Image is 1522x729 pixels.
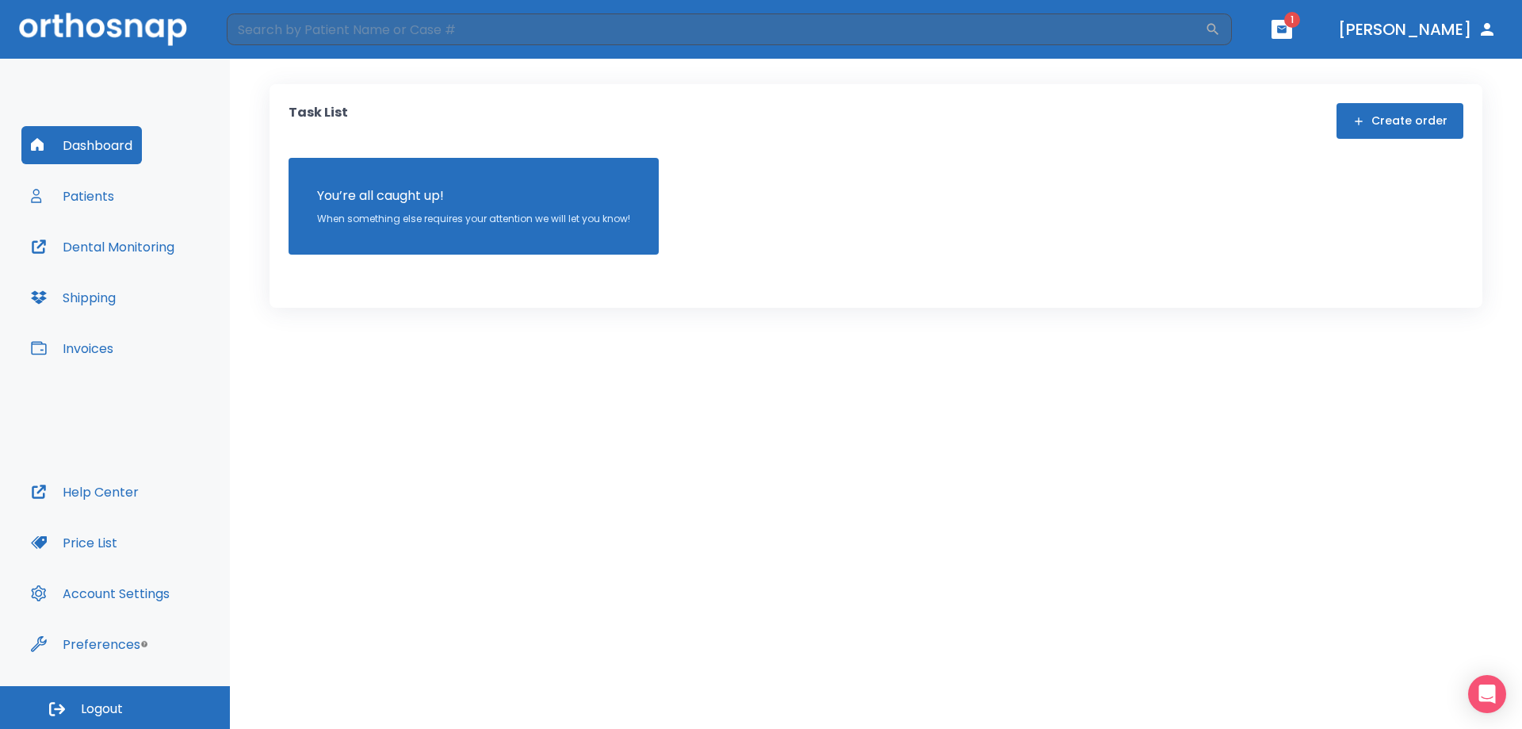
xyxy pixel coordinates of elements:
button: Preferences [21,625,150,663]
button: Price List [21,524,127,562]
button: Dashboard [21,126,142,164]
button: Shipping [21,278,125,317]
button: Patients [21,177,124,215]
button: [PERSON_NAME] [1332,15,1503,44]
button: Help Center [21,473,148,511]
div: Open Intercom Messenger [1468,675,1506,713]
p: Task List [289,103,348,139]
div: Tooltip anchor [137,637,151,651]
span: Logout [81,700,123,718]
p: When something else requires your attention we will let you know! [317,212,630,226]
button: Invoices [21,329,123,367]
img: Orthosnap [19,13,187,45]
p: You’re all caught up! [317,186,630,205]
button: Account Settings [21,574,179,612]
span: 1 [1284,12,1300,28]
button: Dental Monitoring [21,228,184,266]
button: Create order [1337,103,1463,139]
input: Search by Patient Name or Case # [227,13,1205,45]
